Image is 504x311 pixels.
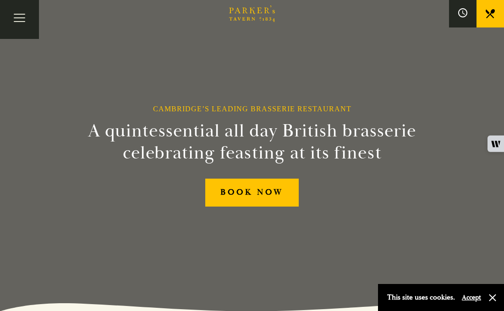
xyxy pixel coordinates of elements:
p: This site uses cookies. [387,291,455,304]
button: Accept [462,293,481,302]
h1: Cambridge’s Leading Brasserie Restaurant [153,104,351,113]
h2: A quintessential all day British brasserie celebrating feasting at its finest [80,120,424,164]
a: BOOK NOW [205,179,299,207]
button: Close and accept [488,293,497,302]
